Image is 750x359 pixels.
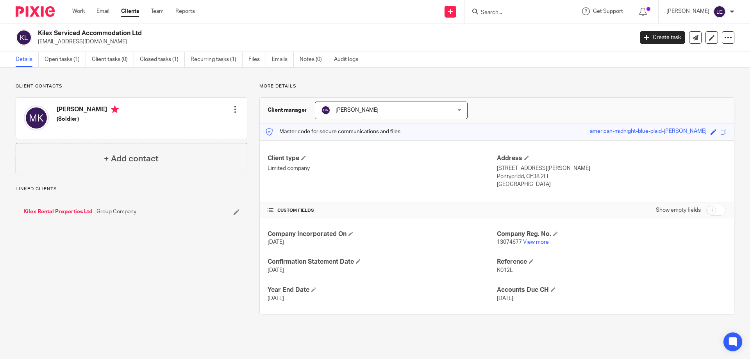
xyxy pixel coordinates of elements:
a: Reports [175,7,195,15]
a: Work [72,7,85,15]
h4: Confirmation Statement Date [268,258,497,266]
a: Recurring tasks (1) [191,52,243,67]
a: Files [248,52,266,67]
i: Primary [111,105,119,113]
img: svg%3E [713,5,726,18]
a: Notes (0) [300,52,328,67]
span: Get Support [593,9,623,14]
p: Limited company [268,164,497,172]
img: svg%3E [16,29,32,46]
h4: + Add contact [104,153,159,165]
a: Team [151,7,164,15]
h4: Address [497,154,726,163]
span: [DATE] [268,239,284,245]
div: american-midnight-blue-plaid-[PERSON_NAME] [590,127,707,136]
p: [STREET_ADDRESS][PERSON_NAME] [497,164,726,172]
a: Clients [121,7,139,15]
a: View more [523,239,549,245]
a: Client tasks (0) [92,52,134,67]
a: Email [96,7,109,15]
h4: Company Reg. No. [497,230,726,238]
span: [DATE] [268,296,284,301]
span: [PERSON_NAME] [336,107,379,113]
p: Linked clients [16,186,247,192]
p: [EMAIL_ADDRESS][DOMAIN_NAME] [38,38,628,46]
p: [GEOGRAPHIC_DATA] [497,180,726,188]
a: Audit logs [334,52,364,67]
h2: Kilex Serviced Accommodation Ltd [38,29,510,38]
img: svg%3E [24,105,49,130]
input: Search [480,9,550,16]
h4: Year End Date [268,286,497,294]
p: Client contacts [16,83,247,89]
img: Pixie [16,6,55,17]
p: Master code for secure communications and files [266,128,400,136]
a: Kilex Rental Properties Ltd [23,208,93,216]
a: Details [16,52,39,67]
h4: Reference [497,258,726,266]
h4: [PERSON_NAME] [57,105,119,115]
a: Emails [272,52,294,67]
a: Create task [640,31,685,44]
img: svg%3E [321,105,330,115]
h4: Accounts Due CH [497,286,726,294]
label: Show empty fields [656,206,701,214]
h3: Client manager [268,106,307,114]
span: Group Company [96,208,136,216]
span: [DATE] [268,268,284,273]
a: Closed tasks (1) [140,52,185,67]
span: K012L [497,268,513,273]
p: Pontypridd, CF38 2EL [497,173,726,180]
h4: Client type [268,154,497,163]
a: Open tasks (1) [45,52,86,67]
h4: CUSTOM FIELDS [268,207,497,214]
p: [PERSON_NAME] [666,7,709,15]
span: [DATE] [497,296,513,301]
h5: (Soldier) [57,115,119,123]
p: More details [259,83,734,89]
h4: Company Incorporated On [268,230,497,238]
span: 13074677 [497,239,522,245]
